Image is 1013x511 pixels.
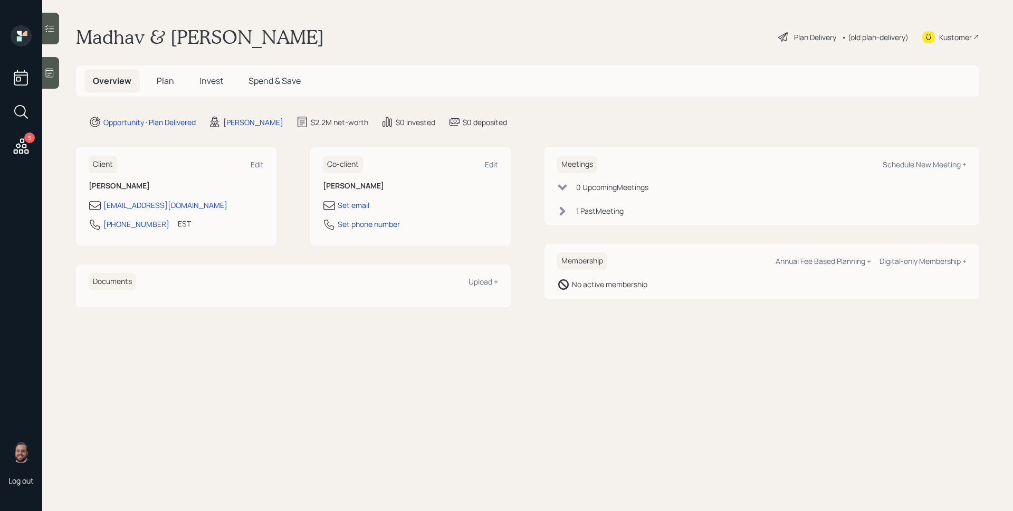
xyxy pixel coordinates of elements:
h6: [PERSON_NAME] [323,182,498,191]
span: Spend & Save [249,75,301,87]
div: [PERSON_NAME] [223,117,283,128]
h6: Membership [557,252,607,270]
div: Edit [251,159,264,169]
div: Upload + [469,277,498,287]
div: [PHONE_NUMBER] [103,219,169,230]
div: $0 deposited [463,117,507,128]
div: Set phone number [338,219,400,230]
div: [EMAIL_ADDRESS][DOMAIN_NAME] [103,200,227,211]
div: 5 [24,133,35,143]
h6: [PERSON_NAME] [89,182,264,191]
div: $0 invested [396,117,435,128]
span: Plan [157,75,174,87]
div: EST [178,218,191,229]
span: Invest [199,75,223,87]
div: $2.2M net-worth [311,117,368,128]
span: Overview [93,75,131,87]
div: Digital-only Membership + [880,256,967,266]
h6: Documents [89,273,136,290]
div: 0 Upcoming Meeting s [576,182,648,193]
img: james-distasi-headshot.png [11,442,32,463]
div: Log out [8,476,34,486]
div: 1 Past Meeting [576,205,624,216]
div: Schedule New Meeting + [883,159,967,169]
div: Edit [485,159,498,169]
div: Set email [338,200,369,211]
div: Annual Fee Based Planning + [776,256,871,266]
h6: Co-client [323,156,363,173]
div: No active membership [572,279,647,290]
div: Plan Delivery [794,32,836,43]
div: Kustomer [939,32,972,43]
h6: Meetings [557,156,597,173]
div: Opportunity · Plan Delivered [103,117,196,128]
h1: Madhav & [PERSON_NAME] [76,25,324,49]
h6: Client [89,156,117,173]
div: • (old plan-delivery) [842,32,909,43]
